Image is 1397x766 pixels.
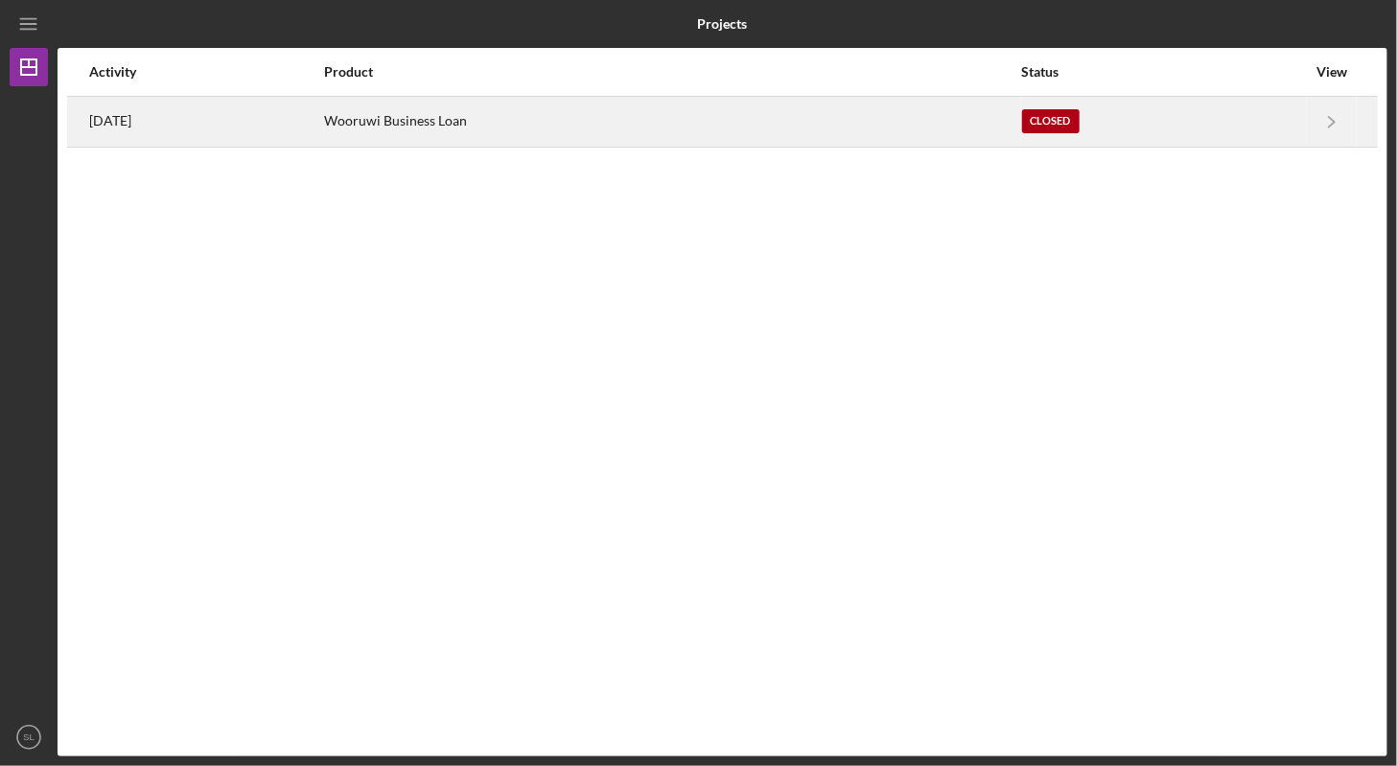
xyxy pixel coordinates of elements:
[325,64,1020,80] div: Product
[325,98,1020,146] div: Wooruwi Business Loan
[1022,109,1080,133] div: Closed
[23,732,35,743] text: SL
[89,113,131,128] time: 2025-02-25 18:32
[697,16,747,32] b: Projects
[1022,64,1307,80] div: Status
[89,64,323,80] div: Activity
[1308,64,1356,80] div: View
[10,718,48,756] button: SL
